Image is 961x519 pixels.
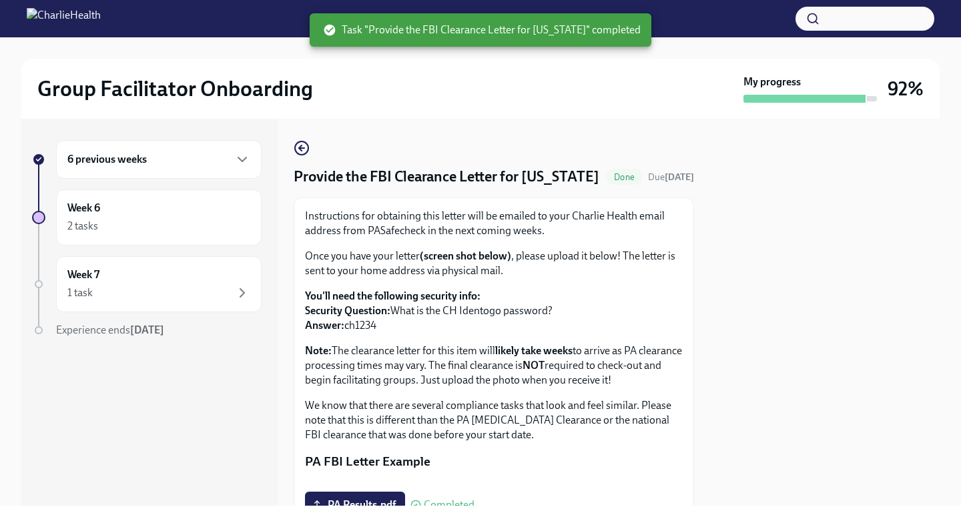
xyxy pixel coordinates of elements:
[305,290,480,302] strong: You'll need the following security info:
[305,344,683,388] p: The clearance letter for this item will to arrive as PA clearance processing times may vary. The ...
[648,171,694,183] span: September 16th, 2025 10:00
[37,75,313,102] h2: Group Facilitator Onboarding
[495,344,573,357] strong: likely take weeks
[305,289,683,333] p: What is the CH Identogo password? ch1234
[314,498,396,512] span: PA Results.pdf
[305,453,683,470] p: PA FBI Letter Example
[305,209,683,238] p: Instructions for obtaining this letter will be emailed to your Charlie Health email address from ...
[424,500,474,510] span: Completed
[648,171,694,183] span: Due
[305,249,683,278] p: Once you have your letter , please upload it below! The letter is sent to your home address via p...
[32,189,262,245] a: Week 62 tasks
[323,23,641,37] span: Task "Provide the FBI Clearance Letter for [US_STATE]" completed
[67,268,99,282] h6: Week 7
[27,8,101,29] img: CharlieHealth
[130,324,164,336] strong: [DATE]
[420,249,511,262] strong: (screen shot below)
[305,398,683,442] p: We know that there are several compliance tasks that look and feel similar. Please note that this...
[305,344,332,357] strong: Note:
[56,324,164,336] span: Experience ends
[305,319,344,332] strong: Answer:
[67,219,98,233] div: 2 tasks
[305,304,390,317] strong: Security Question:
[67,286,93,300] div: 1 task
[606,172,643,182] span: Done
[665,171,694,183] strong: [DATE]
[56,140,262,179] div: 6 previous weeks
[305,492,405,518] label: PA Results.pdf
[294,167,599,187] h4: Provide the FBI Clearance Letter for [US_STATE]
[32,256,262,312] a: Week 71 task
[888,77,924,101] h3: 92%
[67,152,147,167] h6: 6 previous weeks
[523,359,545,372] strong: NOT
[67,201,100,215] h6: Week 6
[743,75,801,89] strong: My progress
